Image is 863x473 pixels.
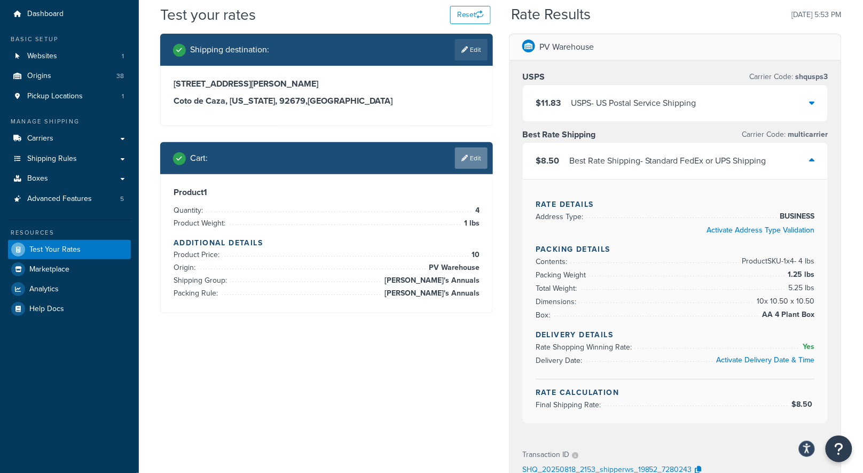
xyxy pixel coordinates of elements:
[469,249,480,261] span: 10
[174,79,480,89] h3: [STREET_ADDRESS][PERSON_NAME]
[455,148,488,169] a: Edit
[717,354,815,366] a: Activate Delivery Date & Time
[536,199,815,210] h4: Rate Details
[27,174,48,183] span: Boxes
[27,52,57,61] span: Websites
[8,280,131,299] a: Analytics
[742,127,828,142] p: Carrier Code:
[461,217,480,230] span: 1 lbs
[539,40,594,55] p: PV Warehouse
[450,6,491,24] button: Reset
[382,274,480,287] span: [PERSON_NAME]'s Annuals
[755,295,815,308] span: 10 x 10.50 x 10.50
[8,35,131,44] div: Basic Setup
[8,66,131,86] li: Origins
[190,153,208,163] h2: Cart :
[794,71,828,82] span: shqusps3
[8,228,131,237] div: Resources
[8,87,131,106] a: Pickup Locations1
[786,268,815,281] span: 1.25 lbs
[536,154,559,167] span: $8.50
[786,282,815,294] span: 5.25 lbs
[791,399,815,410] span: $8.50
[536,296,579,307] span: Dimensions:
[8,4,131,24] a: Dashboard
[740,255,815,268] span: Product SKU-1 x 4 - 4 lbs
[536,309,553,321] span: Box:
[8,189,131,209] a: Advanced Features5
[569,153,766,168] div: Best Rate Shipping - Standard FedEx or UPS Shipping
[792,7,842,22] p: [DATE] 5:53 PM
[8,240,131,259] a: Test Your Rates
[778,210,815,223] span: BUSINESS
[174,205,206,216] span: Quantity:
[536,387,815,398] h4: Rate Calculation
[8,260,131,279] a: Marketplace
[174,218,228,229] span: Product Weight:
[8,46,131,66] a: Websites1
[536,283,579,294] span: Total Weight:
[27,72,51,81] span: Origins
[122,52,124,61] span: 1
[174,237,480,249] h4: Additional Details
[174,288,221,299] span: Packing Rule:
[27,154,77,164] span: Shipping Rules
[522,129,595,140] h3: Best Rate Shipping
[826,436,852,462] button: Open Resource Center
[29,265,69,274] span: Marketplace
[426,261,480,274] span: PV Warehouse
[536,97,561,109] span: $11.83
[174,96,480,106] h3: Coto de Caza, [US_STATE], 92679 , [GEOGRAPHIC_DATA]
[455,39,488,60] a: Edit
[750,69,828,84] p: Carrier Code:
[120,195,124,204] span: 5
[801,340,815,353] span: Yes
[473,204,480,217] span: 4
[522,72,545,82] h3: USPS
[27,195,92,204] span: Advanced Features
[8,46,131,66] li: Websites
[27,92,83,101] span: Pickup Locations
[382,287,480,300] span: [PERSON_NAME]'s Annuals
[8,129,131,149] a: Carriers
[8,149,131,169] a: Shipping Rules
[190,45,269,55] h2: Shipping destination :
[760,308,815,321] span: AA 4 Plant Box
[536,342,634,353] span: Rate Shopping Winning Rate:
[29,245,81,254] span: Test Your Rates
[29,305,64,314] span: Help Docs
[27,10,64,19] span: Dashboard
[174,262,198,273] span: Origin:
[536,329,815,340] h4: Delivery Details
[536,399,603,410] span: Final Shipping Rate:
[536,256,570,267] span: Contents:
[707,224,815,236] a: Activate Address Type Validation
[8,169,131,189] a: Boxes
[27,134,53,143] span: Carriers
[522,447,569,462] p: Transaction ID
[536,355,585,366] span: Delivery Date:
[29,285,59,294] span: Analytics
[8,66,131,86] a: Origins38
[8,117,131,126] div: Manage Shipping
[122,92,124,101] span: 1
[174,275,230,286] span: Shipping Group:
[536,269,589,281] span: Packing Weight
[8,299,131,319] a: Help Docs
[160,4,256,25] h1: Test your rates
[511,6,591,23] h2: Rate Results
[8,87,131,106] li: Pickup Locations
[571,96,696,111] div: USPS - US Postal Service Shipping
[536,244,815,255] h4: Packing Details
[8,189,131,209] li: Advanced Features
[174,187,480,198] h3: Product 1
[536,211,586,222] span: Address Type:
